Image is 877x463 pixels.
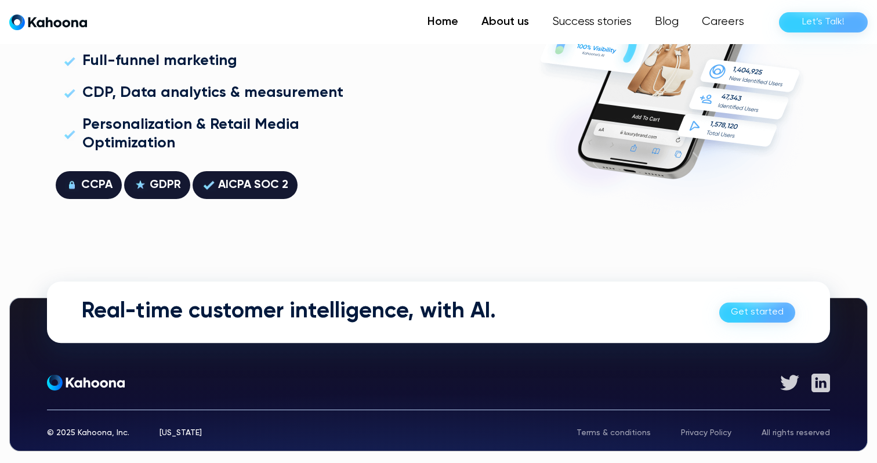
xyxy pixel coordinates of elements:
div: Let’s Talk! [802,13,845,31]
div: GDPR [150,176,181,194]
div: CCPA [81,176,113,194]
h2: Real-time customer intelligence, with AI. [82,299,496,325]
a: home [9,14,87,31]
div: Personalization & Retail Media Optimization [82,116,344,152]
a: Home [416,10,470,34]
a: Careers [690,10,756,34]
a: Privacy Policy [681,429,731,437]
a: Let’s Talk! [779,12,868,32]
div: [US_STATE] [160,429,202,437]
a: Success stories [541,10,643,34]
div: Full-funnel marketing [82,52,237,70]
div: © 2025 Kahoona, Inc. [47,429,129,437]
a: Blog [643,10,690,34]
div: All rights reserved [762,429,830,437]
a: About us [470,10,541,34]
a: Get started [719,302,795,323]
div: CDP, Data analytics & measurement [82,84,343,102]
a: Terms & conditions [577,429,651,437]
div: AICPA SOC 2 [218,176,288,194]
